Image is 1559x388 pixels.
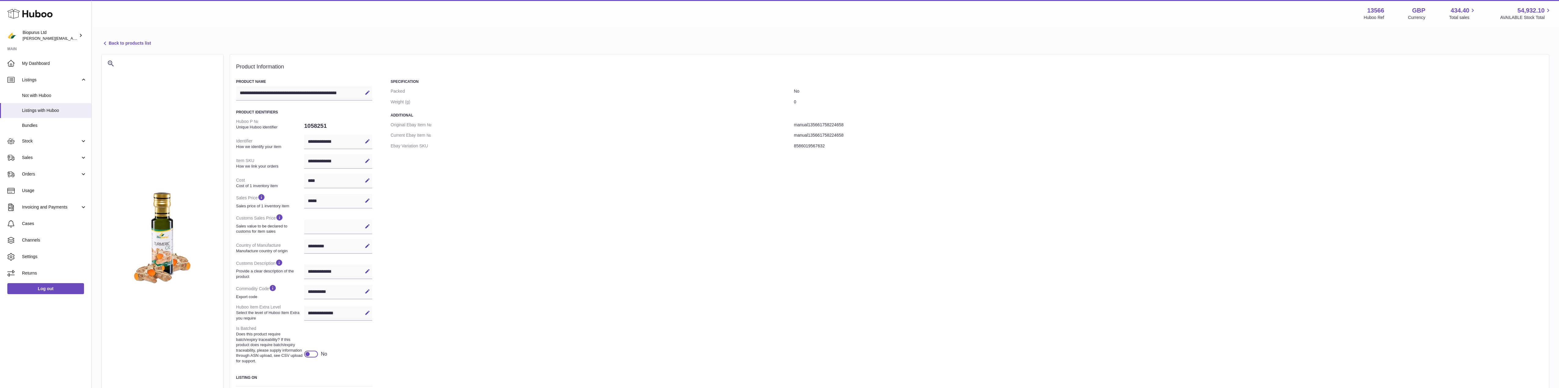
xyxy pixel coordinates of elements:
[794,141,1543,151] dd: 8586019567632
[22,221,87,227] span: Cases
[236,268,303,279] strong: Provide a clear description of the product
[236,183,303,189] strong: Cost of 1 inventory item
[1408,15,1426,20] div: Currency
[236,116,304,132] dt: Huboo P №
[236,375,372,380] h3: Listing On
[236,175,304,191] dt: Cost
[391,79,1543,84] h3: Specification
[236,248,303,254] strong: Manufacture country of origin
[1517,6,1545,15] span: 54,932.10
[236,191,304,211] dt: Sales Price
[1500,6,1552,20] a: 54,932.10 AVAILABLE Stock Total
[391,86,794,97] dt: Packed
[236,155,304,171] dt: Item SKU
[236,294,303,300] strong: Export code
[794,120,1543,130] dd: manual135661758224658
[22,138,80,144] span: Stock
[391,141,794,151] dt: Ebay Variation SKU
[23,30,78,41] div: Biopurus Ltd
[1449,15,1476,20] span: Total sales
[236,240,304,256] dt: Country of Manufacture
[236,124,303,130] strong: Unique Huboo identifier
[794,97,1543,107] dd: 0
[1451,6,1469,15] span: 434.40
[236,310,303,321] strong: Select the level of Huboo Item Extra you require
[1364,15,1384,20] div: Huboo Ref
[236,256,304,282] dt: Customs Description
[391,120,794,130] dt: Original Ebay Item №
[22,108,87,113] span: Listings with Huboo
[1367,6,1384,15] strong: 13566
[794,130,1543,141] dd: manual135661758224658
[23,36,122,41] span: [PERSON_NAME][EMAIL_ADDRESS][DOMAIN_NAME]
[236,64,1543,70] h2: Product Information
[22,61,87,66] span: My Dashboard
[236,211,304,236] dt: Customs Sales Price
[794,86,1543,97] dd: No
[236,302,304,323] dt: Huboo Item Extra Level
[236,164,303,169] strong: How we link your orders
[22,237,87,243] span: Channels
[7,283,84,294] a: Log out
[236,282,304,302] dt: Commodity Code
[22,204,80,210] span: Invoicing and Payments
[236,323,304,366] dt: Is Batched
[236,203,303,209] strong: Sales price of 1 inventory item
[22,171,80,177] span: Orders
[236,331,303,364] strong: Does this product require batch/expiry traceability? If this product does require batch/expiry tr...
[236,144,303,150] strong: How we identify your item
[321,351,327,357] div: No
[22,188,87,194] span: Usage
[236,136,304,152] dt: Identifier
[391,130,794,141] dt: Current Ebay Item №
[1449,6,1476,20] a: 434.40 Total sales
[108,176,217,285] img: 1758224658.jpeg
[1412,6,1425,15] strong: GBP
[1500,15,1552,20] span: AVAILABLE Stock Total
[236,224,303,234] strong: Sales value to be declared to customs for item sales
[391,113,1543,118] h3: Additional
[22,270,87,276] span: Returns
[22,93,87,98] span: Not with Huboo
[22,77,80,83] span: Listings
[304,120,372,132] dd: 1058251
[101,40,151,47] a: Back to products list
[391,97,794,107] dt: Weight (g)
[22,155,80,161] span: Sales
[236,79,372,84] h3: Product Name
[22,254,87,260] span: Settings
[7,31,16,40] img: peter@biopurus.co.uk
[22,123,87,128] span: Bundles
[236,110,372,115] h3: Product Identifiers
